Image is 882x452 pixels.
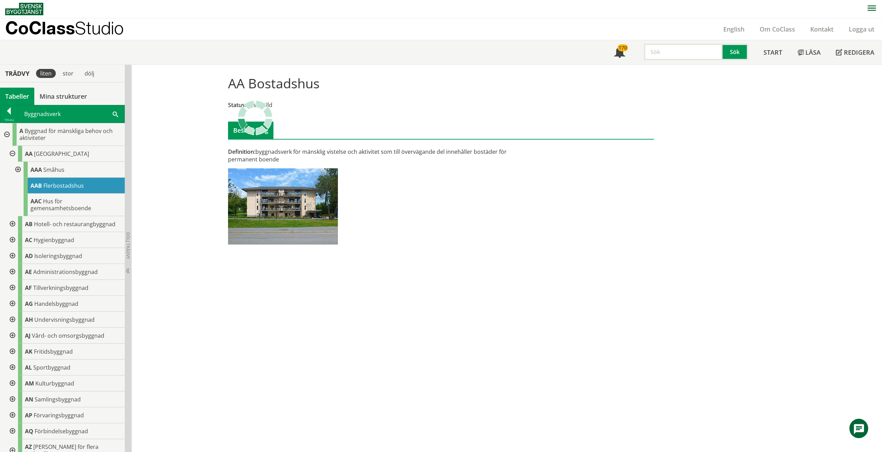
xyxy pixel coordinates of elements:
[34,236,74,244] span: Hygienbyggnad
[805,48,821,56] span: Läsa
[33,284,88,292] span: Tillverkningsbyggnad
[34,300,78,308] span: Handelsbyggnad
[25,252,33,260] span: AD
[19,127,23,135] span: A
[113,110,118,117] span: Sök i tabellen
[716,25,752,33] a: English
[228,148,508,163] div: byggnadsverk för mänsklig vistelse och aktivitet som till övervägande del innehåller bostäder för...
[32,332,104,339] span: Vård- och omsorgsbyggnad
[125,232,131,259] span: Dölj trädvy
[25,380,34,387] span: AM
[228,168,338,245] img: aa-bostadshus.jpg
[25,396,33,403] span: AN
[34,220,115,228] span: Hotell- och restaurangbyggnad
[59,69,78,78] div: stor
[34,88,92,105] a: Mina strukturer
[30,182,42,189] span: AAB
[30,197,91,212] span: Hus för gemensamhetsboende
[25,348,33,355] span: AK
[228,76,320,91] h1: AA Bostadshus
[34,252,82,260] span: Isoleringsbyggnad
[752,25,803,33] a: Om CoClass
[35,380,74,387] span: Kulturbyggnad
[35,396,81,403] span: Samlingsbyggnad
[35,427,88,435] span: Förbindelsebyggnad
[34,150,89,158] span: [GEOGRAPHIC_DATA]
[25,150,33,158] span: AA
[75,18,124,38] span: Studio
[614,47,625,59] span: Notifikationer
[803,25,841,33] a: Kontakt
[723,44,748,60] button: Sök
[34,411,84,419] span: Förvaringsbyggnad
[25,332,30,339] span: AJ
[790,40,828,64] a: Läsa
[844,48,874,56] span: Redigera
[228,122,273,139] div: Beskrivning
[25,300,33,308] span: AG
[606,40,633,64] a: 170
[25,427,33,435] span: AQ
[0,117,18,123] div: Tillbaka
[5,18,139,40] a: CoClassStudio
[33,364,70,371] span: Sportbyggnad
[228,148,255,156] span: Definition:
[5,3,43,15] img: Svensk Byggtjänst
[1,70,33,77] div: Trädvy
[25,411,32,419] span: AP
[43,182,84,189] span: Flerbostadshus
[841,25,882,33] a: Logga ut
[19,127,113,142] span: Byggnad för mänskliga behov och aktiviteter
[34,348,73,355] span: Fritidsbyggnad
[30,166,42,174] span: AAA
[228,101,246,109] span: Status:
[36,69,56,78] div: liten
[33,268,98,276] span: Administrationsbyggnad
[644,44,723,60] input: Sök
[25,316,33,324] span: AH
[25,268,32,276] span: AE
[756,40,790,64] a: Start
[238,100,272,135] img: Laddar
[25,236,32,244] span: AC
[618,44,628,51] div: 170
[763,48,782,56] span: Start
[18,105,124,123] div: Byggnadsverk
[43,166,64,174] span: Småhus
[25,443,32,451] span: AZ
[828,40,882,64] a: Redigera
[34,316,95,324] span: Undervisningsbyggnad
[5,24,124,32] p: CoClass
[80,69,98,78] div: dölj
[25,364,32,371] span: AL
[25,220,33,228] span: AB
[30,197,42,205] span: AAC
[25,284,32,292] span: AF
